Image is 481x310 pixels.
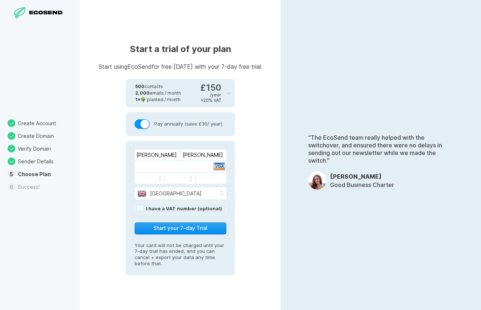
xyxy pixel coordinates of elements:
p: Your card will not be charged until your 7-day trial has ended, and you can cancel + export your ... [135,235,226,267]
input: First Name [135,150,180,160]
h3: [PERSON_NAME] [330,173,394,180]
iframe: Credit Card Number [136,162,224,171]
input: Last Name [181,150,226,160]
p: Start using EcoSend for free [DATE] with your 7-day free trial. [99,64,262,69]
div: 🌳 planted / month [135,96,181,103]
div: / year [210,92,221,98]
iframe: CVV [198,174,224,183]
strong: 1 × [135,97,140,102]
h1: Start a trial of your plan [99,43,262,55]
button: Start your 7-day Trial [135,222,226,234]
iframe: MM [136,174,162,183]
label: Pay annually (save £30 / year) [135,119,226,129]
p: “The EcoSend team really helped with the switchover, and ensured there were no delays in sending ... [308,134,454,164]
div: £150 [200,83,221,103]
p: Good Business Charter [330,181,394,189]
div: emails / month [135,90,181,96]
strong: 2,000 [135,90,150,96]
iframe: YYYY [167,174,193,183]
div: + 20 % VAT [201,98,221,103]
img: OpDfwsLJpxJND2XqePn68R8dM.jpeg [308,171,326,190]
a: I have a VAT number (optional) [146,206,222,211]
strong: 500 [135,84,144,89]
div: contacts [135,83,181,90]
